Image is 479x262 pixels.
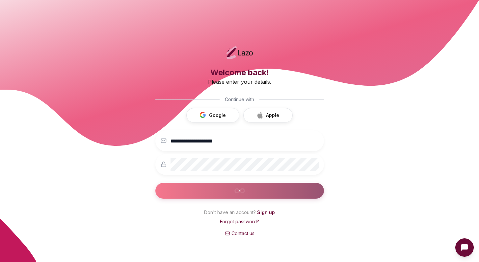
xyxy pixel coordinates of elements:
[455,238,474,257] button: Open Intercom messenger
[220,219,259,224] a: Forgot password?
[155,230,324,237] a: Contact us
[155,67,324,78] h3: Welcome back!
[257,209,275,215] a: Sign up
[225,96,254,103] span: Continue with
[186,108,239,122] button: Google
[155,78,324,86] p: Please enter your details.
[243,108,293,122] button: Apple
[155,209,324,218] p: Don't have an account?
